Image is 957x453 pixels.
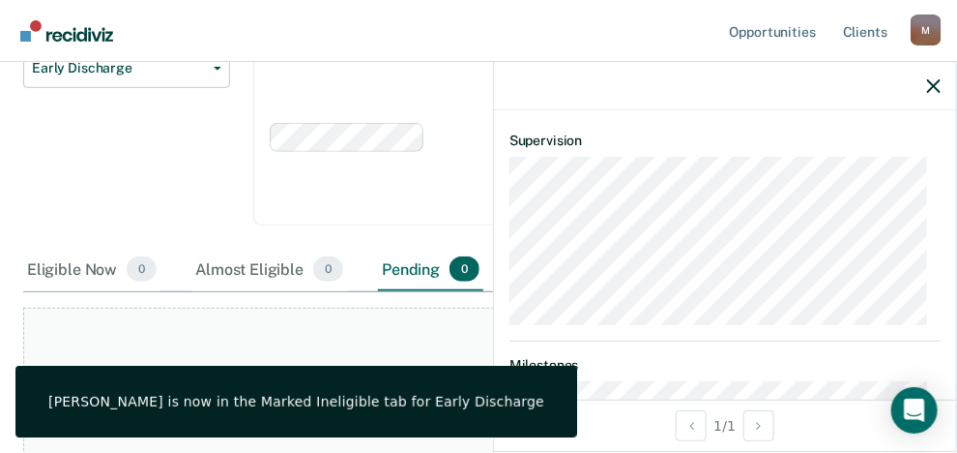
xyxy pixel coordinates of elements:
div: M [911,15,942,45]
span: 0 [127,257,157,282]
div: 1 / 1 [494,400,956,451]
div: [PERSON_NAME] is now in the Marked Ineligible tab for Early Discharge [48,393,544,410]
button: Previous Opportunity [676,410,707,441]
span: 0 [449,257,479,282]
button: Profile dropdown button [911,15,942,45]
div: Almost Eligible [191,249,347,291]
div: Open Intercom Messenger [891,387,938,434]
img: Recidiviz [20,20,113,42]
span: 0 [313,257,343,282]
button: Next Opportunity [743,410,774,441]
div: Eligible Now [23,249,160,291]
div: Pending [378,249,483,291]
span: Early Discharge [32,60,206,76]
dt: Supervision [509,133,941,149]
dt: Milestones [509,357,941,374]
